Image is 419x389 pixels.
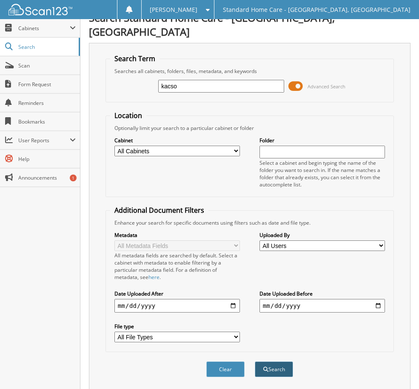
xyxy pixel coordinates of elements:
[223,7,410,12] span: Standard Home Care - [GEOGRAPHIC_DATA], [GEOGRAPHIC_DATA]
[114,290,240,297] label: Date Uploaded After
[110,206,208,215] legend: Additional Document Filters
[18,137,70,144] span: User Reports
[18,174,76,181] span: Announcements
[110,124,389,132] div: Optionally limit your search to a particular cabinet or folder
[259,290,385,297] label: Date Uploaded Before
[18,99,76,107] span: Reminders
[114,323,240,330] label: File type
[148,273,160,281] a: here
[18,43,74,51] span: Search
[308,83,345,90] span: Advanced Search
[70,175,77,181] div: 1
[110,68,389,75] div: Searches all cabinets, folders, files, metadata, and keywords
[114,137,240,144] label: Cabinet
[114,299,240,313] input: start
[150,7,197,12] span: [PERSON_NAME]
[110,219,389,226] div: Enhance your search for specific documents using filters such as date and file type.
[206,361,245,377] button: Clear
[259,159,385,188] div: Select a cabinet and begin typing the name of the folder you want to search in. If the name match...
[259,137,385,144] label: Folder
[114,231,240,239] label: Metadata
[18,155,76,163] span: Help
[110,111,146,120] legend: Location
[18,81,76,88] span: Form Request
[18,25,70,32] span: Cabinets
[259,231,385,239] label: Uploaded By
[255,361,293,377] button: Search
[9,4,72,15] img: scan123-logo-white.svg
[114,252,240,281] div: All metadata fields are searched by default. Select a cabinet with metadata to enable filtering b...
[18,62,76,69] span: Scan
[259,299,385,313] input: end
[18,118,76,125] span: Bookmarks
[89,11,410,39] h1: Search Standard Home Care - [GEOGRAPHIC_DATA], [GEOGRAPHIC_DATA]
[110,54,160,63] legend: Search Term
